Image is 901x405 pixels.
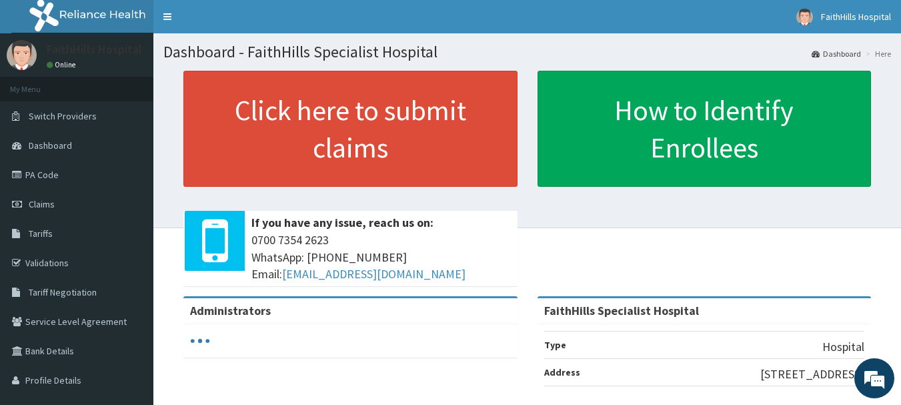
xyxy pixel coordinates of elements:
b: Type [544,339,566,351]
span: 0700 7354 2623 WhatsApp: [PHONE_NUMBER] Email: [251,232,511,283]
p: FaithHills Hospital [47,43,142,55]
h1: Dashboard - FaithHills Specialist Hospital [163,43,891,61]
b: Administrators [190,303,271,318]
span: Claims [29,198,55,210]
strong: FaithHills Specialist Hospital [544,303,699,318]
a: [EMAIL_ADDRESS][DOMAIN_NAME] [282,266,466,282]
li: Here [862,48,891,59]
p: Hospital [822,338,864,356]
svg: audio-loading [190,331,210,351]
img: User Image [7,40,37,70]
span: Tariffs [29,228,53,240]
b: If you have any issue, reach us on: [251,215,433,230]
b: Address [544,366,580,378]
a: Online [47,60,79,69]
a: Click here to submit claims [183,71,518,187]
span: Tariff Negotiation [29,286,97,298]
span: FaithHills Hospital [821,11,891,23]
span: Dashboard [29,139,72,151]
img: User Image [796,9,813,25]
span: Switch Providers [29,110,97,122]
a: How to Identify Enrollees [538,71,872,187]
p: [STREET_ADDRESS] [760,366,864,383]
a: Dashboard [812,48,861,59]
